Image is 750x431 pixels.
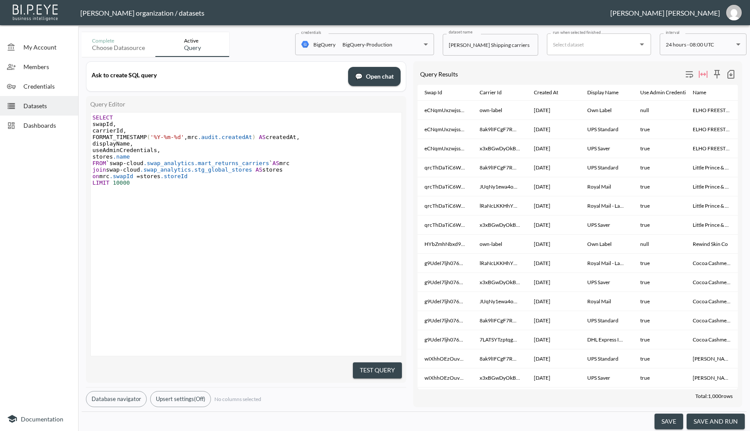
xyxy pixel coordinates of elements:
[92,121,120,127] span: swapId
[580,388,633,407] th: Royal Mail
[418,388,473,407] th: wIXhhOEzOuv3rhUWC1qC
[580,368,633,388] th: UPS Saver
[473,254,527,273] th: lRaNcLKKHhY1TUEaAwQX
[693,87,717,98] span: Name
[355,71,394,82] span: Open chat
[480,87,502,98] div: Carrier Id
[686,292,738,311] th: Cocoa Cashmere London
[527,292,580,311] th: 2024-10-30
[580,235,633,254] th: Own Label
[92,179,109,186] span: LIMIT
[313,40,336,50] p: BigQuery
[147,134,150,140] span: (
[92,173,99,179] span: on
[143,160,269,166] span: .swap_analytics.mart_returns_carriers
[633,196,686,215] th: true
[473,120,527,139] th: 8ak9lIFCgF7RU1CQaSXn
[301,40,309,48] img: big query icon
[686,139,738,158] th: ELHO FREESTYLE
[184,37,201,44] div: Active
[633,349,686,368] th: true
[633,101,686,120] th: null
[473,177,527,196] th: JUqNy1ewa4oqZFQTZozN
[580,120,633,139] th: UPS Standard
[587,87,630,98] span: Display Name
[580,158,633,177] th: UPS Standard
[342,40,392,50] div: BigQuery-Production
[686,215,738,235] th: Little Prince & Sister
[184,44,201,52] div: Query
[150,134,184,140] span: '%Y-%m-%d'
[418,273,473,292] th: g9UdeI7ljh076qg8kPcu
[23,43,71,52] span: My Account
[418,292,473,311] th: g9UdeI7ljh076qg8kPcu
[633,158,686,177] th: true
[580,177,633,196] th: Royal Mail
[296,134,300,140] span: ,
[80,9,610,17] div: [PERSON_NAME] organization / datasets
[92,153,130,160] span: stores
[580,292,633,311] th: Royal Mail
[686,254,738,273] th: Cocoa Cashmere London
[695,393,733,399] span: Total: 1,000 rows
[23,62,71,71] span: Members
[553,30,601,35] label: run when selected finished
[198,134,252,140] span: .audit.createdAt
[686,311,738,330] th: Cocoa Cashmere London
[92,166,283,173] span: swap cloud stores
[418,349,473,368] th: wIXhhOEzOuv3rhUWC1qC
[11,2,61,22] img: bipeye-logo
[418,368,473,388] th: wIXhhOEzOuv3rhUWC1qC
[473,273,527,292] th: x3xBGwDyOkBob9djuHH5
[92,134,300,140] span: FORMAT_TIMESTAMP mrc createdAt
[473,330,527,349] th: 7LATSYTzptqgU6hmxLRB
[693,87,706,98] div: Name
[480,87,513,98] span: Carrier Id
[473,388,527,407] th: JUqNy1ewa4oqZFQTZozN
[473,368,527,388] th: x3xBGwDyOkBob9djuHH5
[92,140,137,147] span: displayName
[580,254,633,273] th: Royal Mail - Label
[527,349,580,368] th: 2025-07-09
[473,158,527,177] th: 8ak9lIFCgF7RU1CQaSXn
[686,330,738,349] th: Cocoa Cashmere London
[473,101,527,120] th: own-label
[633,273,686,292] th: true
[113,153,130,160] span: .name
[633,177,686,196] th: true
[473,292,527,311] th: JUqNy1ewa4oqZFQTZozN
[527,101,580,120] th: 2025-09-05
[161,173,188,179] span: .storeId
[527,196,580,215] th: 2025-08-11
[587,87,618,98] div: Display Name
[301,30,321,35] label: credentials
[113,121,116,127] span: ,
[473,215,527,235] th: x3xBGwDyOkBob9djuHH5
[580,273,633,292] th: UPS Saver
[140,166,252,173] span: .swap_analytics.stg_global_stores
[534,87,558,98] div: Created At
[92,173,187,179] span: mrc stores
[633,368,686,388] th: true
[527,158,580,177] th: 2025-08-11
[636,38,648,50] button: Open
[633,215,686,235] th: true
[686,349,738,368] th: Toogood
[580,349,633,368] th: UPS Standard
[92,147,161,153] span: useAdminCredentials
[92,71,343,79] div: Ask to create SQL query
[418,254,473,273] th: g9UdeI7ljh076qg8kPcu
[666,30,680,35] label: interval
[21,415,63,423] span: Documentation
[113,179,130,186] span: 10000
[109,173,133,179] span: .swapId
[686,196,738,215] th: Little Prince & Sister
[710,67,724,81] div: Sticky left columns: 0
[184,134,187,140] span: ,
[473,235,527,254] th: own-label
[527,273,580,292] th: 2024-10-30
[259,134,266,140] span: AS
[92,166,106,173] span: join
[256,166,263,173] span: AS
[473,196,527,215] th: lRaNcLKKHhY1TUEaAwQX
